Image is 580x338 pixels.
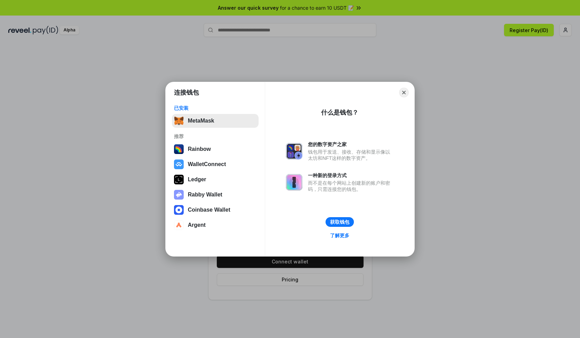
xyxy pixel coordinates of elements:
[286,143,302,160] img: svg+xml,%3Csvg%20xmlns%3D%22http%3A%2F%2Fwww.w3.org%2F2000%2Fsvg%22%20fill%3D%22none%22%20viewBox...
[172,173,259,186] button: Ledger
[308,180,394,192] div: 而不是在每个网站上创建新的账户和密码，只需连接您的钱包。
[188,118,214,124] div: MetaMask
[174,116,184,126] img: svg+xml,%3Csvg%20fill%3D%22none%22%20height%3D%2233%22%20viewBox%3D%220%200%2035%2033%22%20width%...
[172,157,259,171] button: WalletConnect
[174,88,199,97] h1: 连接钱包
[172,218,259,232] button: Argent
[188,222,206,228] div: Argent
[188,176,206,183] div: Ledger
[174,144,184,154] img: svg+xml,%3Csvg%20width%3D%22120%22%20height%3D%22120%22%20viewBox%3D%220%200%20120%20120%22%20fil...
[326,231,354,240] a: 了解更多
[188,207,230,213] div: Coinbase Wallet
[172,188,259,202] button: Rabby Wallet
[174,105,257,111] div: 已安装
[308,141,394,147] div: 您的数字资产之家
[326,217,354,227] button: 获取钱包
[321,108,358,117] div: 什么是钱包？
[174,160,184,169] img: svg+xml,%3Csvg%20width%3D%2228%22%20height%3D%2228%22%20viewBox%3D%220%200%2028%2028%22%20fill%3D...
[174,205,184,215] img: svg+xml,%3Csvg%20width%3D%2228%22%20height%3D%2228%22%20viewBox%3D%220%200%2028%2028%22%20fill%3D...
[286,174,302,191] img: svg+xml,%3Csvg%20xmlns%3D%22http%3A%2F%2Fwww.w3.org%2F2000%2Fsvg%22%20fill%3D%22none%22%20viewBox...
[174,220,184,230] img: svg+xml,%3Csvg%20width%3D%2228%22%20height%3D%2228%22%20viewBox%3D%220%200%2028%2028%22%20fill%3D...
[330,232,349,239] div: 了解更多
[174,190,184,200] img: svg+xml,%3Csvg%20xmlns%3D%22http%3A%2F%2Fwww.w3.org%2F2000%2Fsvg%22%20fill%3D%22none%22%20viewBox...
[174,133,257,139] div: 推荐
[172,114,259,128] button: MetaMask
[188,146,211,152] div: Rainbow
[188,161,226,167] div: WalletConnect
[330,219,349,225] div: 获取钱包
[174,175,184,184] img: svg+xml,%3Csvg%20xmlns%3D%22http%3A%2F%2Fwww.w3.org%2F2000%2Fsvg%22%20width%3D%2228%22%20height%3...
[308,149,394,161] div: 钱包用于发送、接收、存储和显示像以太坊和NFT这样的数字资产。
[399,88,409,97] button: Close
[188,192,222,198] div: Rabby Wallet
[172,203,259,217] button: Coinbase Wallet
[308,172,394,178] div: 一种新的登录方式
[172,142,259,156] button: Rainbow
